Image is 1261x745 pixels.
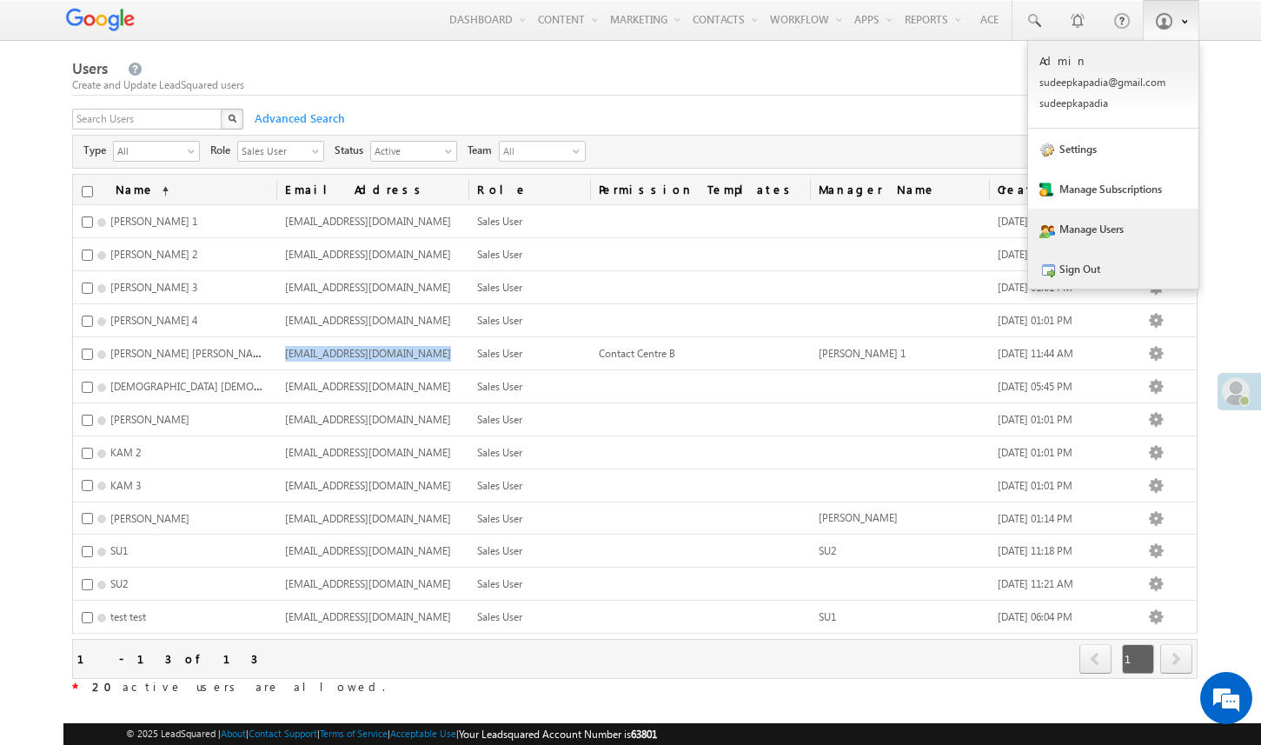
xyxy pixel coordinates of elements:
[312,146,326,156] span: select
[228,114,236,123] img: Search
[83,143,113,158] span: Type
[468,175,590,204] a: Role
[110,314,197,327] span: [PERSON_NAME] 4
[1160,644,1192,674] span: next
[110,577,128,590] span: SU2
[110,345,271,360] span: [PERSON_NAME] [PERSON_NAME]
[285,215,451,228] span: [EMAIL_ADDRESS][DOMAIN_NAME]
[819,511,898,524] span: [PERSON_NAME]
[285,314,451,327] span: [EMAIL_ADDRESS][DOMAIN_NAME]
[1039,76,1187,89] p: sudee pkapa dia@g mail. com
[110,413,189,426] span: [PERSON_NAME]
[110,544,128,557] span: SU1
[477,512,522,525] span: Sales User
[819,544,836,557] span: SU2
[276,175,468,204] a: Email Address
[998,347,1073,360] span: [DATE] 11:44 AM
[72,109,223,130] input: Search Users
[110,446,141,459] span: KAM 2
[1028,41,1198,129] a: Admin sudeepkapadia@gmail.com sudeepkapadia
[110,610,146,623] span: test test
[1039,53,1187,68] p: Admin
[1028,249,1198,289] a: Sign Out
[477,215,522,228] span: Sales User
[78,679,385,694] span: active users are allowed.
[72,58,108,78] span: Users
[477,347,522,360] span: Sales User
[1028,129,1198,169] a: Settings
[819,347,906,360] span: [PERSON_NAME] 1
[819,610,836,623] span: SU1
[998,314,1072,327] span: [DATE] 01:01 PM
[1079,646,1112,674] a: prev
[155,184,169,198] span: (sorted ascending)
[1028,209,1198,249] a: Manage Users
[468,143,499,158] span: Team
[221,728,246,739] a: About
[998,610,1072,623] span: [DATE] 06:04 PM
[590,175,810,204] span: Permission Templates
[1028,169,1198,209] a: Manage Subscriptions
[110,378,329,393] span: [DEMOGRAPHIC_DATA] [DEMOGRAPHIC_DATA]
[477,248,522,261] span: Sales User
[599,347,675,360] span: Contact Centre B
[110,479,141,492] span: KAM 3
[500,142,569,161] span: All
[477,479,522,492] span: Sales User
[998,215,1072,228] span: [DATE] 01:01 PM
[998,281,1072,294] span: [DATE] 01:01 PM
[477,610,522,623] span: Sales User
[110,248,197,261] span: [PERSON_NAME] 2
[477,446,522,459] span: Sales User
[998,446,1072,459] span: [DATE] 01:01 PM
[477,380,522,393] span: Sales User
[1079,644,1112,674] span: prev
[238,142,309,159] span: Sales User
[371,142,442,159] span: Active
[998,380,1072,393] span: [DATE] 05:45 PM
[249,728,317,739] a: Contact Support
[445,146,459,156] span: select
[126,726,657,742] span: © 2025 LeadSquared | | | | |
[285,512,451,525] span: [EMAIL_ADDRESS][DOMAIN_NAME]
[210,143,237,158] span: Role
[989,175,1111,204] a: Created On
[477,544,522,557] span: Sales User
[998,413,1072,426] span: [DATE] 01:01 PM
[72,77,1198,93] div: Create and Update LeadSquared users
[1039,96,1187,110] p: sudee pkapa dia
[285,380,451,393] span: [EMAIL_ADDRESS][DOMAIN_NAME]
[477,413,522,426] span: Sales User
[285,248,451,261] span: [EMAIL_ADDRESS][DOMAIN_NAME]
[285,347,451,360] span: [EMAIL_ADDRESS][DOMAIN_NAME]
[998,479,1072,492] span: [DATE] 01:01 PM
[810,175,990,204] span: Manager Name
[998,577,1073,590] span: [DATE] 11:21 AM
[285,544,451,557] span: [EMAIL_ADDRESS][DOMAIN_NAME]
[110,512,189,525] span: [PERSON_NAME]
[631,728,657,741] span: 63801
[285,479,451,492] span: [EMAIL_ADDRESS][DOMAIN_NAME]
[107,175,177,204] a: Name
[477,281,522,294] span: Sales User
[285,610,451,623] span: [EMAIL_ADDRESS][DOMAIN_NAME]
[246,110,350,126] span: Advanced Search
[92,679,123,694] strong: 20
[63,4,136,35] img: Custom Logo
[77,649,257,669] div: 1 - 13 of 13
[285,446,451,459] span: [EMAIL_ADDRESS][DOMAIN_NAME]
[188,146,202,156] span: select
[1160,646,1192,674] a: next
[114,142,185,159] span: All
[390,728,456,739] a: Acceptable Use
[335,143,370,158] span: Status
[285,577,451,590] span: [EMAIL_ADDRESS][DOMAIN_NAME]
[1122,644,1154,674] span: 1
[459,728,657,741] span: Your Leadsquared Account Number is
[110,281,197,294] span: [PERSON_NAME] 3
[285,413,451,426] span: [EMAIL_ADDRESS][DOMAIN_NAME]
[285,281,451,294] span: [EMAIL_ADDRESS][DOMAIN_NAME]
[998,248,1072,261] span: [DATE] 01:01 PM
[477,577,522,590] span: Sales User
[320,728,388,739] a: Terms of Service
